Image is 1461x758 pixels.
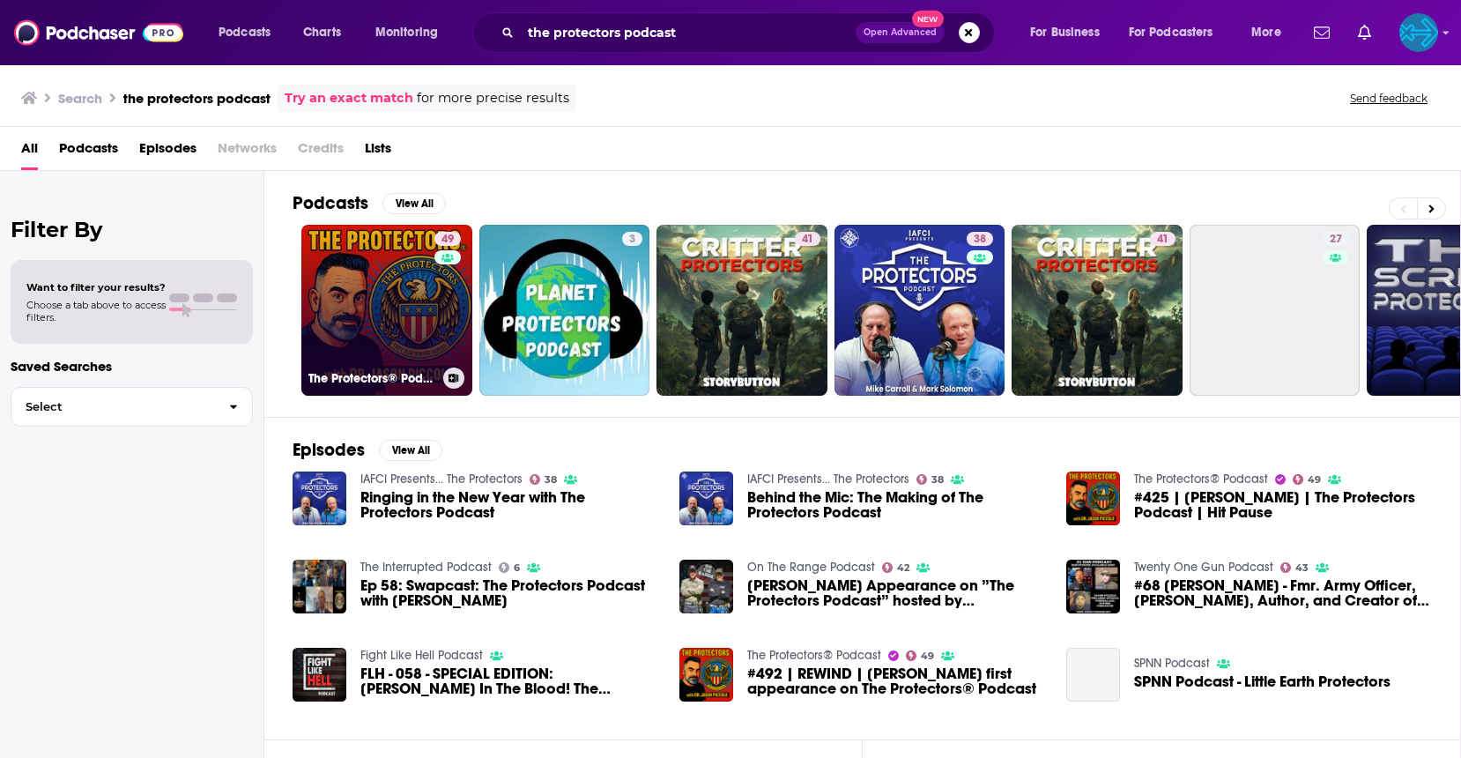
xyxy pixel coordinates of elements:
[26,281,166,294] span: Want to filter your results?
[308,371,436,386] h3: The Protectors® Podcast
[1066,472,1120,525] img: #425 | Jason Piccolo | The Protectors Podcast | Hit Pause
[521,19,856,47] input: Search podcasts, credits, & more...
[921,652,934,660] span: 49
[14,16,183,49] img: Podchaser - Follow, Share and Rate Podcasts
[864,28,937,37] span: Open Advanced
[795,232,820,246] a: 41
[21,134,38,170] a: All
[298,134,344,170] span: Credits
[1134,472,1268,487] a: The Protectors® Podcast
[293,648,346,702] a: FLH - 058 - SPECIAL EDITION: Jack Carr In The Blood! The Protectors Podcast!
[747,578,1045,608] span: [PERSON_NAME] Appearance on ”The Protectors Podcast” hosted by [PERSON_NAME]
[1134,578,1432,608] span: #68 [PERSON_NAME] - Fmr. Army Officer, [PERSON_NAME], Author, and Creator of The Protectors Podcast
[747,666,1045,696] span: #492 | REWIND | [PERSON_NAME] first appearance on The Protectors® Podcast
[679,560,733,613] img: Mark Kelley’s Appearance on ”The Protectors Podcast” hosted by Dr Jason Piccolo
[1066,560,1120,613] img: #68 Dr. Jason Piccolo - Fmr. Army Officer, Fed LEO, Author, and Creator of The Protectors Podcast
[382,193,446,214] button: View All
[11,217,253,242] h2: Filter By
[293,560,346,613] img: Ep 58: Swapcast: The Protectors Podcast with Brian Kilmeade
[1012,225,1183,396] a: 41
[11,387,253,427] button: Select
[303,20,341,45] span: Charts
[1308,476,1321,484] span: 49
[206,19,293,47] button: open menu
[139,134,197,170] a: Episodes
[1399,13,1438,52] img: User Profile
[360,578,658,608] a: Ep 58: Swapcast: The Protectors Podcast with Brian Kilmeade
[301,225,472,396] a: 49The Protectors® Podcast
[906,650,935,661] a: 49
[856,22,945,43] button: Open AdvancedNew
[417,88,569,108] span: for more precise results
[479,225,650,396] a: 3
[1351,18,1378,48] a: Show notifications dropdown
[293,439,442,461] a: EpisodesView All
[1239,19,1303,47] button: open menu
[1307,18,1337,48] a: Show notifications dropdown
[293,192,368,214] h2: Podcasts
[622,232,642,246] a: 3
[629,231,635,249] span: 3
[1251,20,1281,45] span: More
[58,90,102,107] h3: Search
[1399,13,1438,52] span: Logged in as backbonemedia
[679,472,733,525] img: Behind the Mic: The Making of The Protectors Podcast
[747,472,909,487] a: IAFCI Presents... The Protectors
[293,472,346,525] img: Ringing in the New Year with The Protectors Podcast
[293,439,365,461] h2: Episodes
[11,358,253,375] p: Saved Searches
[1030,20,1100,45] span: For Business
[1323,232,1349,246] a: 27
[747,666,1045,696] a: #492 | REWIND | B.C. Sanders first appearance on The Protectors® Podcast
[218,134,277,170] span: Networks
[360,666,658,696] span: FLH - 058 - SPECIAL EDITION: [PERSON_NAME] In The Blood! The Protectors Podcast!
[365,134,391,170] a: Lists
[679,648,733,702] img: #492 | REWIND | B.C. Sanders first appearance on The Protectors® Podcast
[802,231,813,249] span: 41
[882,562,910,573] a: 42
[912,11,944,27] span: New
[747,560,875,575] a: On The Range Podcast
[1280,562,1309,573] a: 43
[747,490,1045,520] a: Behind the Mic: The Making of The Protectors Podcast
[293,192,446,214] a: PodcastsView All
[967,232,993,246] a: 38
[59,134,118,170] a: Podcasts
[545,476,557,484] span: 38
[489,12,1012,53] div: Search podcasts, credits, & more...
[514,564,520,572] span: 6
[1117,19,1239,47] button: open menu
[1066,648,1120,702] a: SPNN Podcast - Little Earth Protectors
[1134,560,1273,575] a: Twenty One Gun Podcast
[931,476,944,484] span: 38
[1134,674,1391,689] a: SPNN Podcast - Little Earth Protectors
[360,472,523,487] a: IAFCI Presents... The Protectors
[363,19,461,47] button: open menu
[1150,232,1175,246] a: 41
[26,299,166,323] span: Choose a tab above to access filters.
[1293,474,1322,485] a: 49
[219,20,271,45] span: Podcasts
[530,474,558,485] a: 38
[1330,231,1342,249] span: 27
[441,231,454,249] span: 49
[747,648,881,663] a: The Protectors® Podcast
[360,490,658,520] a: Ringing in the New Year with The Protectors Podcast
[1295,564,1309,572] span: 43
[1157,231,1168,249] span: 41
[1134,656,1210,671] a: SPNN Podcast
[747,578,1045,608] a: Mark Kelley’s Appearance on ”The Protectors Podcast” hosted by Dr Jason Piccolo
